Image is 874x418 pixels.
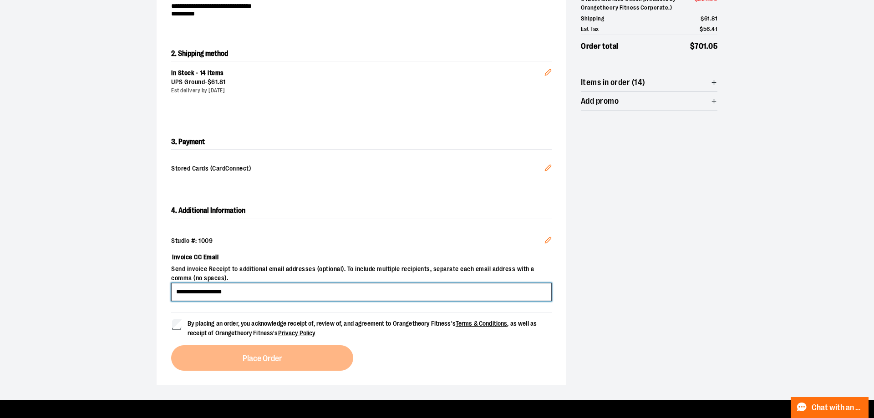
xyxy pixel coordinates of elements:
button: Edit [537,54,559,86]
input: By placing an order, you acknowledge receipt of, review of, and agreement to Orangetheory Fitness... [172,319,182,328]
span: Order total [581,40,619,52]
button: Items in order (14) [581,73,717,91]
span: 81 [219,78,226,86]
h2: 4. Additional Information [171,203,552,218]
div: In Stock - 14 items [171,69,544,78]
span: . [710,15,712,22]
span: . [218,78,219,86]
span: $ [701,15,704,22]
span: By placing an order, you acknowledge receipt of, review of, and agreement to Orangetheory Fitness... [188,320,537,337]
span: 56 [703,25,710,32]
span: . [710,25,712,32]
span: . [706,42,709,50]
a: Privacy Policy [278,329,315,337]
div: Est delivery by [DATE] [171,87,544,95]
span: $ [208,78,212,86]
button: Edit [537,229,559,254]
span: 61 [704,15,710,22]
h2: 2. Shipping method [171,46,552,61]
button: Add promo [581,92,717,110]
span: 81 [711,15,717,22]
button: Chat with an Expert [791,397,869,418]
span: 05 [708,42,717,50]
span: Send invoice Receipt to additional email addresses (optional). To include multiple recipients, se... [171,265,552,283]
span: Stored Cards (CardConnect) [171,164,544,174]
div: Studio #: 1009 [171,237,552,246]
label: Invoice CC Email [171,249,552,265]
a: Terms & Conditions [456,320,508,327]
span: Shipping [581,14,604,23]
span: Chat with an Expert [812,403,863,412]
span: 701 [695,42,706,50]
button: Edit [537,157,559,181]
span: $ [700,25,703,32]
span: 41 [711,25,717,32]
span: $ [690,42,695,50]
span: Est Tax [581,25,599,34]
div: UPS Ground - [171,78,544,87]
h2: 3. Payment [171,135,552,150]
span: Add promo [581,97,619,106]
span: 61 [211,78,218,86]
span: Items in order (14) [581,78,645,87]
